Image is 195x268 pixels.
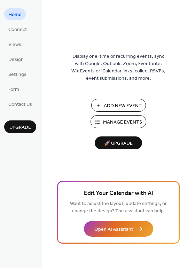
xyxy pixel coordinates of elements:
[70,199,167,216] span: Want to adjust the layout, update settings, or change the design? The assistant can help.
[84,221,153,237] button: Open AI Assistant
[103,119,142,126] span: Manage Events
[4,83,23,95] a: Form
[8,11,22,18] span: Home
[8,56,24,63] span: Design
[4,68,31,80] a: Settings
[91,115,146,128] button: Manage Events
[4,53,28,65] a: Design
[104,102,142,110] span: Add New Event
[84,189,153,198] span: Edit Your Calendar with AI
[99,139,138,148] span: 🚀 Upgrade
[4,38,25,50] a: Views
[8,86,19,93] span: Form
[91,99,146,112] button: Add New Event
[4,8,26,20] a: Home
[9,124,31,131] span: Upgrade
[95,136,142,149] button: 🚀 Upgrade
[8,101,32,108] span: Contact Us
[4,120,36,133] button: Upgrade
[94,226,133,233] span: Open AI Assistant
[8,26,27,33] span: Connect
[71,53,165,82] span: Display one-time or recurring events, sync with Google, Outlook, Zoom, Eventbrite, Wix Events or ...
[8,41,21,48] span: Views
[8,71,26,78] span: Settings
[4,23,31,35] a: Connect
[4,98,36,110] a: Contact Us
